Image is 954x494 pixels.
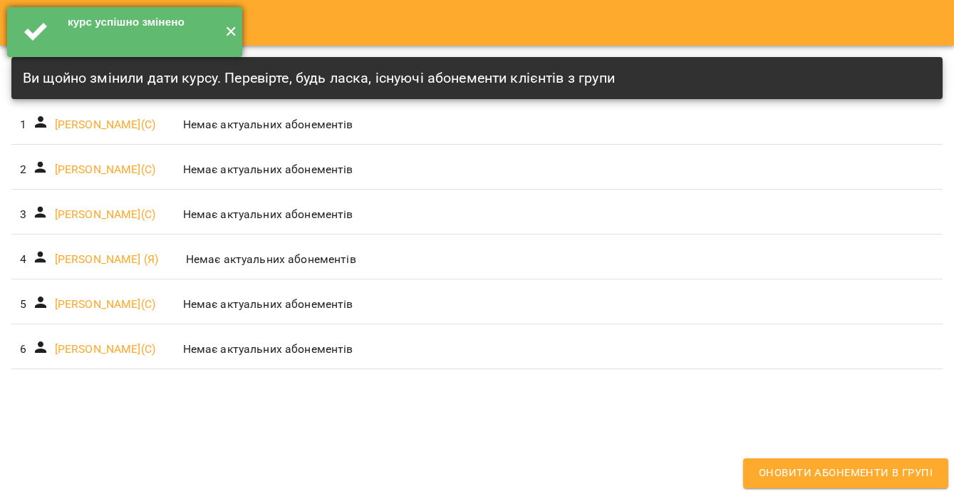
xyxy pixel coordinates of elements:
div: 6 [17,338,29,361]
a: [PERSON_NAME](С) [55,297,155,311]
div: 1 [17,113,29,136]
div: 3 [17,203,29,226]
p: Немає актуальних абонементів [161,341,375,358]
div: 4 [17,248,29,271]
a: [PERSON_NAME](С) [55,342,155,356]
h6: Оновити абонементи в групі [51,11,937,34]
div: 2 [17,158,29,181]
h6: Ви щойно змінили дати курсу. Перевірте, будь ласка, існуючі абонементи клієнтів з групи [23,67,615,89]
a: [PERSON_NAME](С) [55,207,155,221]
p: Немає актуальних абонементів [161,206,375,223]
p: Немає актуальних абонементів [161,296,375,313]
p: Немає актуальних абонементів [161,116,375,133]
p: Немає актуальних абонементів [164,251,378,268]
a: [PERSON_NAME] (Я) [55,252,159,266]
span: Оновити абонементи в групі [759,464,933,483]
a: [PERSON_NAME](С) [55,163,155,176]
p: Немає актуальних абонементів [161,161,375,178]
div: курс успішно змінено [68,14,214,30]
button: Оновити абонементи в групі [743,458,948,488]
div: 5 [17,293,29,316]
a: [PERSON_NAME](С) [55,118,155,131]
